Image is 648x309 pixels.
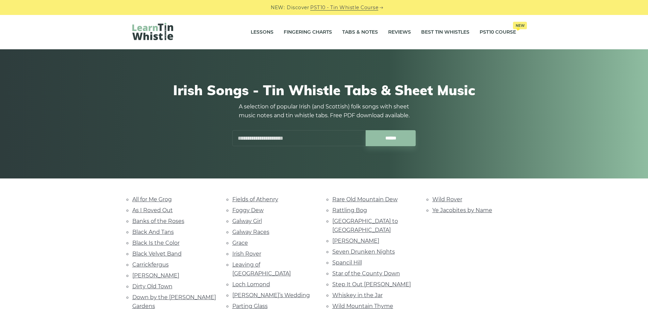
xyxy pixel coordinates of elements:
[132,283,172,290] a: Dirty Old Town
[513,22,527,29] span: New
[132,196,172,203] a: All for Me Grog
[232,207,264,213] a: Foggy Dew
[432,196,462,203] a: Wild Rover
[132,218,184,224] a: Banks of the Roses
[232,292,310,298] a: [PERSON_NAME]’s Wedding
[132,229,174,235] a: Black And Tans
[421,24,469,41] a: Best Tin Whistles
[388,24,411,41] a: Reviews
[232,281,270,288] a: Loch Lomond
[132,23,173,40] img: LearnTinWhistle.com
[132,82,516,98] h1: Irish Songs - Tin Whistle Tabs & Sheet Music
[432,207,492,213] a: Ye Jacobites by Name
[342,24,378,41] a: Tabs & Notes
[232,218,262,224] a: Galway Girl
[480,24,516,41] a: PST10 CourseNew
[284,24,332,41] a: Fingering Charts
[332,281,411,288] a: Step It Out [PERSON_NAME]
[232,261,291,277] a: Leaving of [GEOGRAPHIC_DATA]
[332,259,362,266] a: Spancil Hill
[332,248,395,255] a: Seven Drunken Nights
[132,251,182,257] a: Black Velvet Band
[332,292,383,298] a: Whiskey in the Jar
[232,240,248,246] a: Grace
[251,24,273,41] a: Lessons
[232,196,278,203] a: Fields of Athenry
[132,272,179,279] a: [PERSON_NAME]
[332,207,367,213] a: Rattling Bog
[232,251,261,257] a: Irish Rover
[232,102,416,120] p: A selection of popular Irish (and Scottish) folk songs with sheet music notes and tin whistle tab...
[232,229,269,235] a: Galway Races
[332,238,379,244] a: [PERSON_NAME]
[332,270,400,277] a: Star of the County Down
[132,240,180,246] a: Black Is the Color
[132,207,173,213] a: As I Roved Out
[332,218,398,233] a: [GEOGRAPHIC_DATA] to [GEOGRAPHIC_DATA]
[132,261,169,268] a: Carrickfergus
[332,196,398,203] a: Rare Old Mountain Dew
